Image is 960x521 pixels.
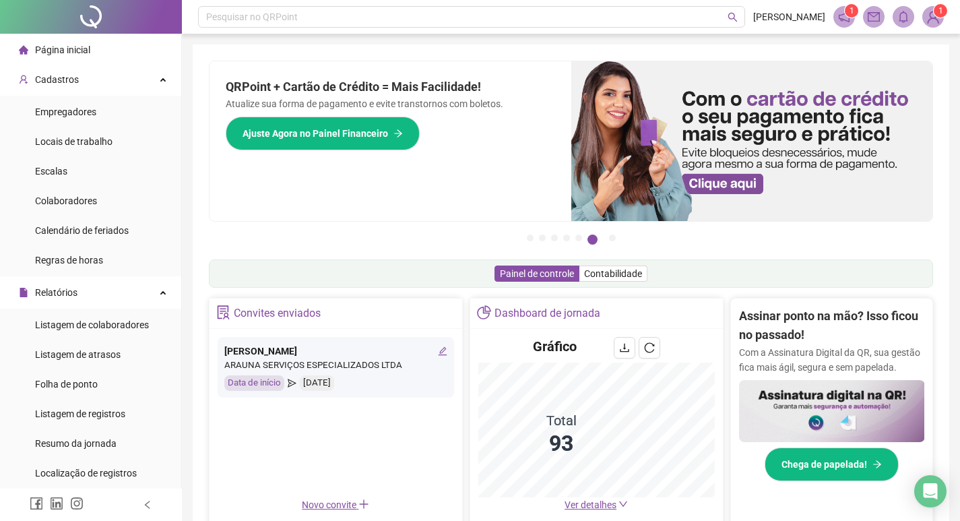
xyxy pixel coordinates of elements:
[226,78,555,96] h2: QRPoint + Cartão de Crédito = Mais Facilidade!
[35,166,67,177] span: Escalas
[30,497,43,510] span: facebook
[243,126,388,141] span: Ajuste Agora no Painel Financeiro
[216,305,230,319] span: solution
[539,235,546,241] button: 2
[739,345,925,375] p: Com a Assinatura Digital da QR, sua gestão fica mais ágil, segura e sem papelada.
[35,379,98,390] span: Folha de ponto
[35,195,97,206] span: Colaboradores
[35,255,103,266] span: Regras de horas
[584,268,642,279] span: Contabilidade
[70,497,84,510] span: instagram
[609,235,616,241] button: 7
[765,448,899,481] button: Chega de papelada!
[35,319,149,330] span: Listagem de colaboradores
[19,75,28,84] span: user-add
[500,268,574,279] span: Painel de controle
[224,344,447,359] div: [PERSON_NAME]
[50,497,63,510] span: linkedin
[35,74,79,85] span: Cadastros
[143,500,152,510] span: left
[35,438,117,449] span: Resumo da jornada
[872,460,882,469] span: arrow-right
[938,6,943,16] span: 1
[300,375,334,391] div: [DATE]
[587,235,598,245] button: 6
[288,375,296,391] span: send
[551,235,558,241] button: 3
[234,302,321,325] div: Convites enviados
[35,136,113,147] span: Locais de trabalho
[781,457,867,472] span: Chega de papelada!
[934,4,947,18] sup: Atualize o seu contato no menu Meus Dados
[35,106,96,117] span: Empregadores
[35,287,77,298] span: Relatórios
[19,288,28,297] span: file
[527,235,534,241] button: 1
[565,499,616,510] span: Ver detalhes
[571,61,933,221] img: banner%2F75947b42-3b94-469c-a360-407c2d3115d7.png
[494,302,600,325] div: Dashboard de jornada
[393,129,403,138] span: arrow-right
[619,342,630,353] span: download
[224,359,447,373] div: ARAUNA SERVIÇOS ESPECIALIZADOS LTDA
[302,499,369,510] span: Novo convite
[644,342,655,353] span: reload
[226,117,420,150] button: Ajuste Agora no Painel Financeiro
[35,44,90,55] span: Página inicial
[35,225,129,236] span: Calendário de feriados
[35,408,125,419] span: Listagem de registros
[728,12,738,22] span: search
[19,45,28,55] span: home
[739,380,925,442] img: banner%2F02c71560-61a6-44d4-94b9-c8ab97240462.png
[226,96,555,111] p: Atualize sua forma de pagamento e evite transtornos com boletos.
[838,11,850,23] span: notification
[850,6,854,16] span: 1
[923,7,943,27] img: 93547
[565,499,628,510] a: Ver detalhes down
[35,349,121,360] span: Listagem de atrasos
[739,307,925,345] h2: Assinar ponto na mão? Isso ficou no passado!
[224,375,284,391] div: Data de início
[563,235,570,241] button: 4
[477,305,491,319] span: pie-chart
[897,11,909,23] span: bell
[753,9,825,24] span: [PERSON_NAME]
[358,499,369,510] span: plus
[845,4,858,18] sup: 1
[575,235,582,241] button: 5
[533,337,577,356] h4: Gráfico
[35,468,137,479] span: Localização de registros
[618,499,628,509] span: down
[914,475,947,508] div: Open Intercom Messenger
[438,346,447,356] span: edit
[868,11,880,23] span: mail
